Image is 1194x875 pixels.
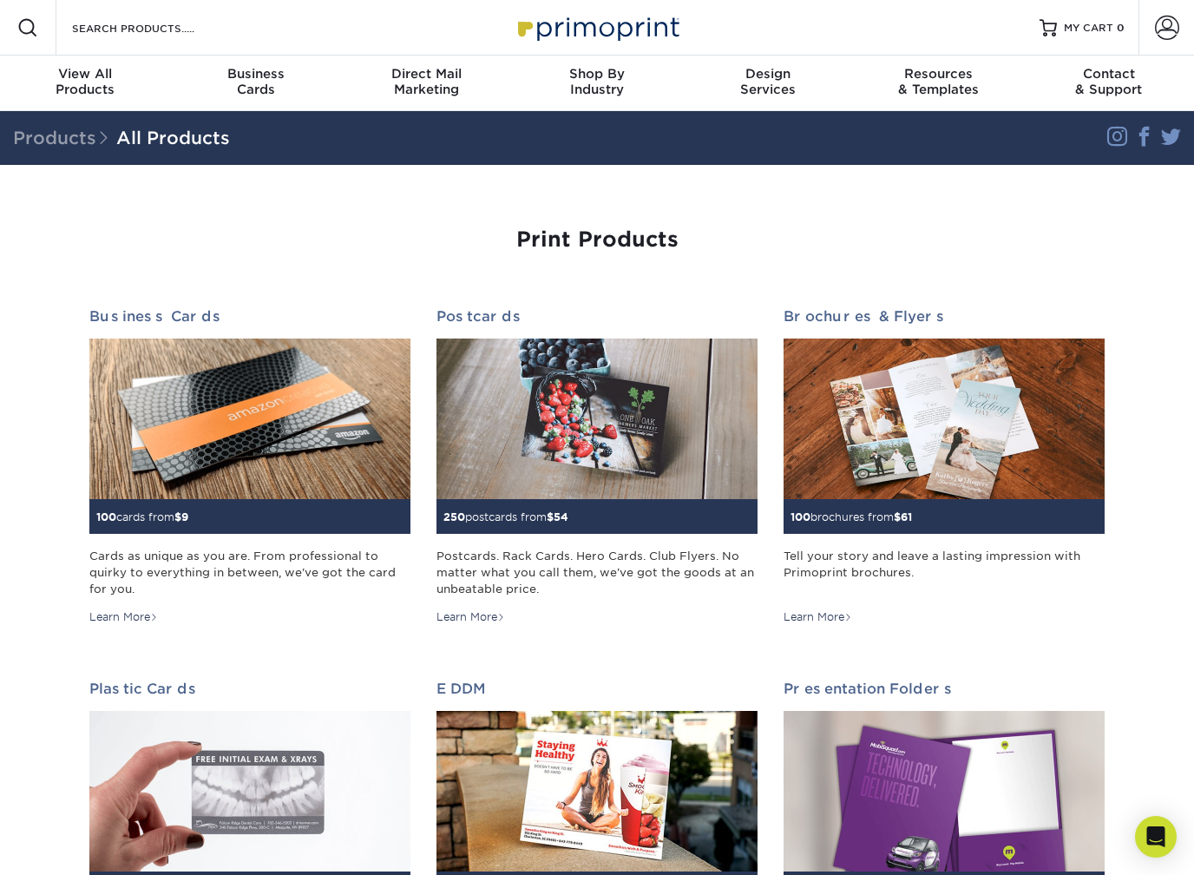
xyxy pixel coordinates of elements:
img: Postcards [436,339,758,499]
span: 100 [96,510,116,523]
h1: Print Products [89,227,1105,253]
div: & Support [1023,66,1194,97]
img: Presentation Folders [784,711,1105,872]
small: cards from [96,510,188,523]
div: Services [682,66,853,97]
a: DesignServices [682,56,853,111]
img: EDDM [436,711,758,872]
h2: EDDM [436,681,758,697]
span: Shop By [512,66,683,82]
img: Business Cards [89,339,410,499]
input: SEARCH PRODUCTS..... [70,17,239,38]
span: 61 [901,510,912,523]
span: Resources [853,66,1024,82]
h2: Brochures & Flyers [784,308,1105,325]
small: postcards from [443,510,568,523]
a: Contact& Support [1023,56,1194,111]
a: Resources& Templates [853,56,1024,111]
h2: Presentation Folders [784,681,1105,697]
span: Direct Mail [341,66,512,82]
a: BusinessCards [171,56,342,111]
small: brochures from [791,510,912,523]
a: Brochures & Flyers 100brochures from$61 Tell your story and leave a lasting impression with Primo... [784,308,1105,625]
h2: Postcards [436,308,758,325]
div: Learn More [784,609,852,625]
div: Cards as unique as you are. From professional to quirky to everything in between, we've got the c... [89,548,410,597]
a: Business Cards 100cards from$9 Cards as unique as you are. From professional to quirky to everyth... [89,308,410,625]
span: 9 [181,510,188,523]
span: Design [682,66,853,82]
div: Tell your story and leave a lasting impression with Primoprint brochures. [784,548,1105,597]
h2: Business Cards [89,308,410,325]
img: Primoprint [510,9,684,46]
a: Postcards 250postcards from$54 Postcards. Rack Cards. Hero Cards. Club Flyers. No matter what you... [436,308,758,625]
span: MY CART [1064,21,1113,36]
img: Plastic Cards [89,711,410,872]
span: Products [13,128,116,148]
span: $ [894,510,901,523]
h2: Plastic Cards [89,681,410,697]
a: Direct MailMarketing [341,56,512,111]
div: Learn More [89,609,158,625]
span: 250 [443,510,465,523]
span: 100 [791,510,810,523]
span: $ [174,510,181,523]
span: Business [171,66,342,82]
div: Cards [171,66,342,97]
div: Industry [512,66,683,97]
div: Open Intercom Messenger [1135,816,1177,858]
span: $ [547,510,554,523]
div: Learn More [436,609,505,625]
span: 0 [1117,22,1125,34]
span: Contact [1023,66,1194,82]
div: Marketing [341,66,512,97]
a: All Products [116,128,230,148]
div: Postcards. Rack Cards. Hero Cards. Club Flyers. No matter what you call them, we've got the goods... [436,548,758,597]
a: Shop ByIndustry [512,56,683,111]
span: 54 [554,510,568,523]
div: & Templates [853,66,1024,97]
img: Brochures & Flyers [784,339,1105,499]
